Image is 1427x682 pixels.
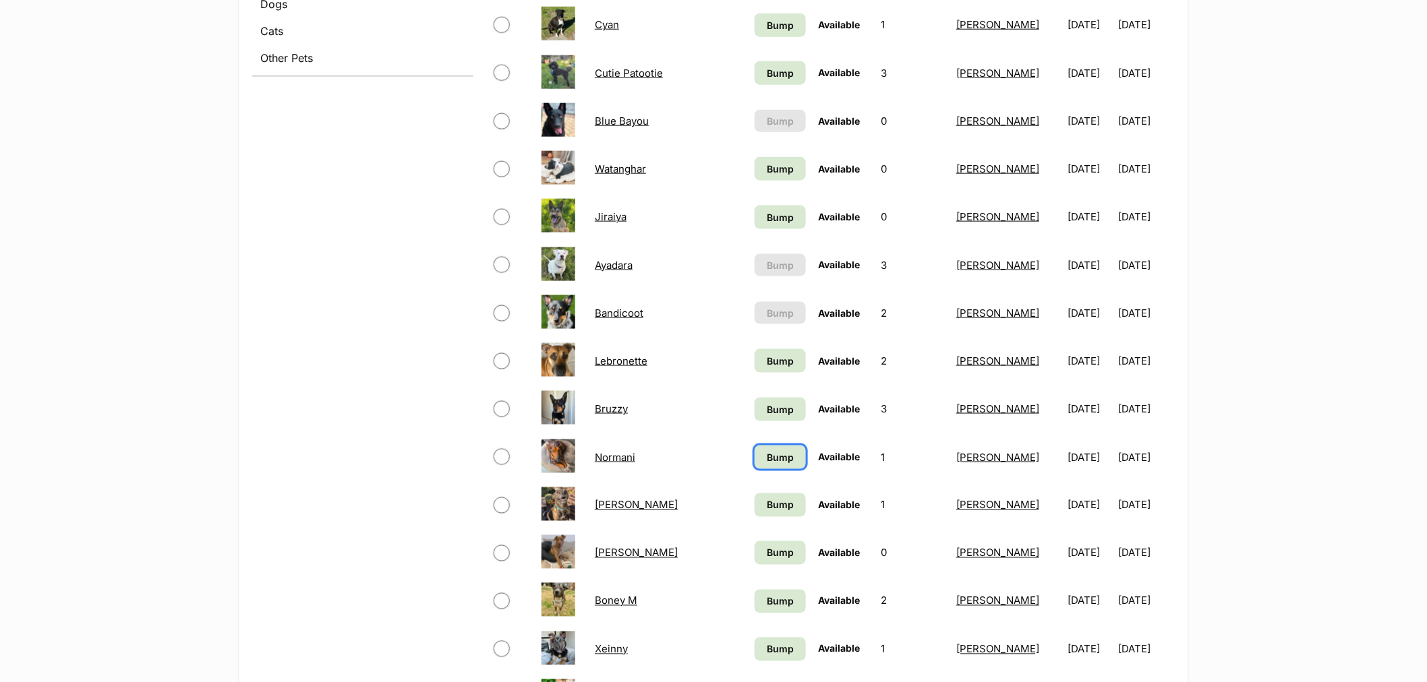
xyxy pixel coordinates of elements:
a: [PERSON_NAME] [595,547,678,559]
td: [DATE] [1063,385,1117,432]
a: Bandicoot [595,307,643,319]
a: Xeinny [595,643,628,656]
a: [PERSON_NAME] [956,162,1039,175]
td: 1 [876,1,950,48]
a: Blue Bayou [595,115,649,127]
span: Bump [767,210,794,224]
a: Bump [755,398,806,421]
td: 0 [876,146,950,192]
span: Available [818,259,860,270]
button: Bump [755,110,806,132]
span: Available [818,307,860,319]
td: [DATE] [1119,530,1173,576]
td: [DATE] [1063,98,1117,144]
td: 0 [876,98,950,144]
span: Bump [767,594,794,609]
span: Bump [767,306,794,320]
td: [DATE] [1119,338,1173,384]
span: Bump [767,258,794,272]
a: Cutie Patootie [595,67,663,80]
a: Ayadara [595,259,633,272]
a: [PERSON_NAME] [956,67,1039,80]
span: Bump [767,162,794,176]
td: 2 [876,578,950,624]
td: [DATE] [1063,50,1117,96]
span: Bump [767,498,794,512]
span: Bump [767,114,794,128]
button: Bump [755,254,806,276]
span: Bump [767,18,794,32]
a: Bump [755,349,806,373]
a: Bump [755,445,806,469]
a: [PERSON_NAME] [956,115,1039,127]
td: [DATE] [1063,482,1117,528]
td: [DATE] [1063,530,1117,576]
a: Bump [755,590,806,613]
td: [DATE] [1119,290,1173,336]
td: [DATE] [1119,50,1173,96]
td: [DATE] [1063,1,1117,48]
a: [PERSON_NAME] [956,210,1039,223]
span: Bump [767,66,794,80]
td: [DATE] [1063,626,1117,673]
td: [DATE] [1063,434,1117,480]
span: Available [818,19,860,30]
span: Bump [767,546,794,560]
td: 1 [876,482,950,528]
a: Jiraiya [595,210,627,223]
a: Lebronette [595,354,647,367]
td: [DATE] [1063,242,1117,288]
td: [DATE] [1063,193,1117,240]
span: Available [818,547,860,559]
a: Bump [755,638,806,661]
td: [DATE] [1119,482,1173,528]
a: Bump [755,206,806,229]
td: 3 [876,50,950,96]
td: 3 [876,242,950,288]
td: [DATE] [1119,626,1173,673]
td: [DATE] [1063,338,1117,384]
a: [PERSON_NAME] [956,499,1039,511]
a: [PERSON_NAME] [956,451,1039,464]
td: [DATE] [1063,578,1117,624]
span: Available [818,355,860,367]
td: [DATE] [1063,290,1117,336]
span: Available [818,163,860,175]
span: Bump [767,354,794,368]
td: 0 [876,530,950,576]
td: [DATE] [1119,385,1173,432]
span: Bump [767,450,794,464]
td: [DATE] [1119,242,1173,288]
a: Bump [755,541,806,565]
a: [PERSON_NAME] [956,547,1039,559]
td: 0 [876,193,950,240]
span: Available [818,403,860,414]
a: Normani [595,451,635,464]
span: Bump [767,402,794,416]
span: Available [818,595,860,607]
td: [DATE] [1119,146,1173,192]
a: Other Pets [252,46,473,70]
button: Bump [755,302,806,324]
td: [DATE] [1119,578,1173,624]
td: 2 [876,338,950,384]
td: [DATE] [1119,98,1173,144]
a: Bump [755,157,806,181]
a: [PERSON_NAME] [956,594,1039,607]
a: [PERSON_NAME] [956,354,1039,367]
td: 1 [876,626,950,673]
span: Available [818,451,860,462]
td: [DATE] [1119,1,1173,48]
a: [PERSON_NAME] [956,643,1039,656]
td: 2 [876,290,950,336]
td: 3 [876,385,950,432]
a: Cats [252,19,473,43]
a: Cyan [595,18,619,31]
a: Watanghar [595,162,646,175]
a: Bruzzy [595,402,628,415]
td: [DATE] [1119,434,1173,480]
span: Available [818,67,860,78]
a: [PERSON_NAME] [956,402,1039,415]
td: [DATE] [1063,146,1117,192]
a: [PERSON_NAME] [956,18,1039,31]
